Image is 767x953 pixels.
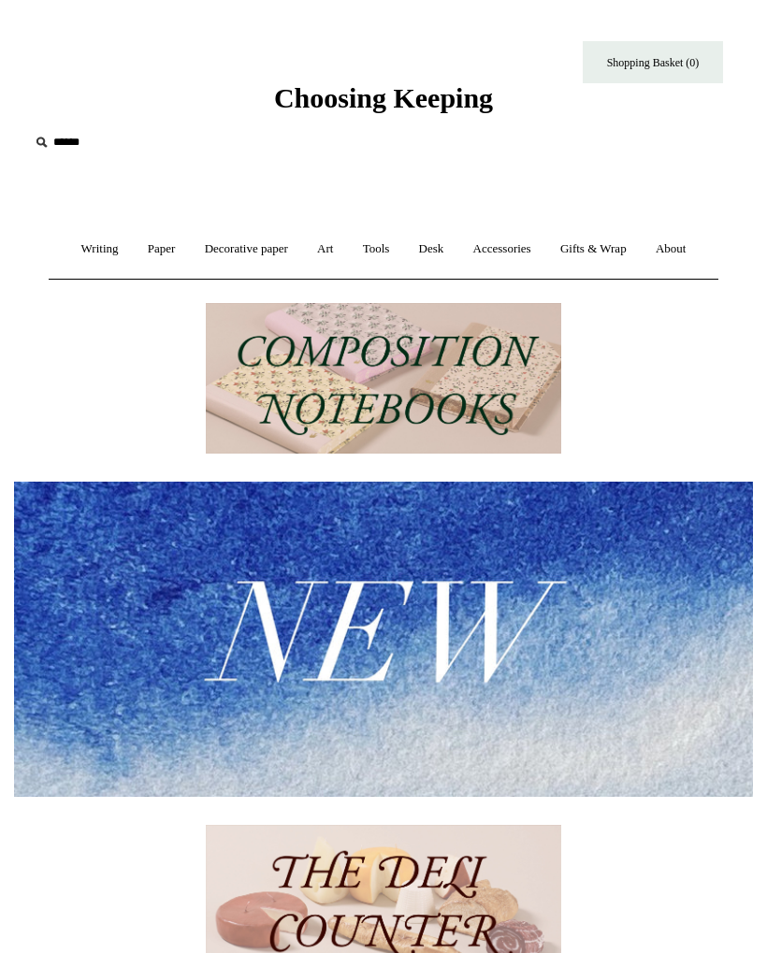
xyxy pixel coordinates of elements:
[406,224,457,274] a: Desk
[206,303,561,455] img: 202302 Composition ledgers.jpg__PID:69722ee6-fa44-49dd-a067-31375e5d54ec
[350,224,403,274] a: Tools
[274,82,493,113] span: Choosing Keeping
[14,482,753,796] img: New.jpg__PID:f73bdf93-380a-4a35-bcfe-7823039498e1
[192,224,301,274] a: Decorative paper
[68,224,132,274] a: Writing
[547,224,640,274] a: Gifts & Wrap
[304,224,346,274] a: Art
[274,97,493,110] a: Choosing Keeping
[643,224,700,274] a: About
[460,224,544,274] a: Accessories
[135,224,189,274] a: Paper
[583,41,723,83] a: Shopping Basket (0)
